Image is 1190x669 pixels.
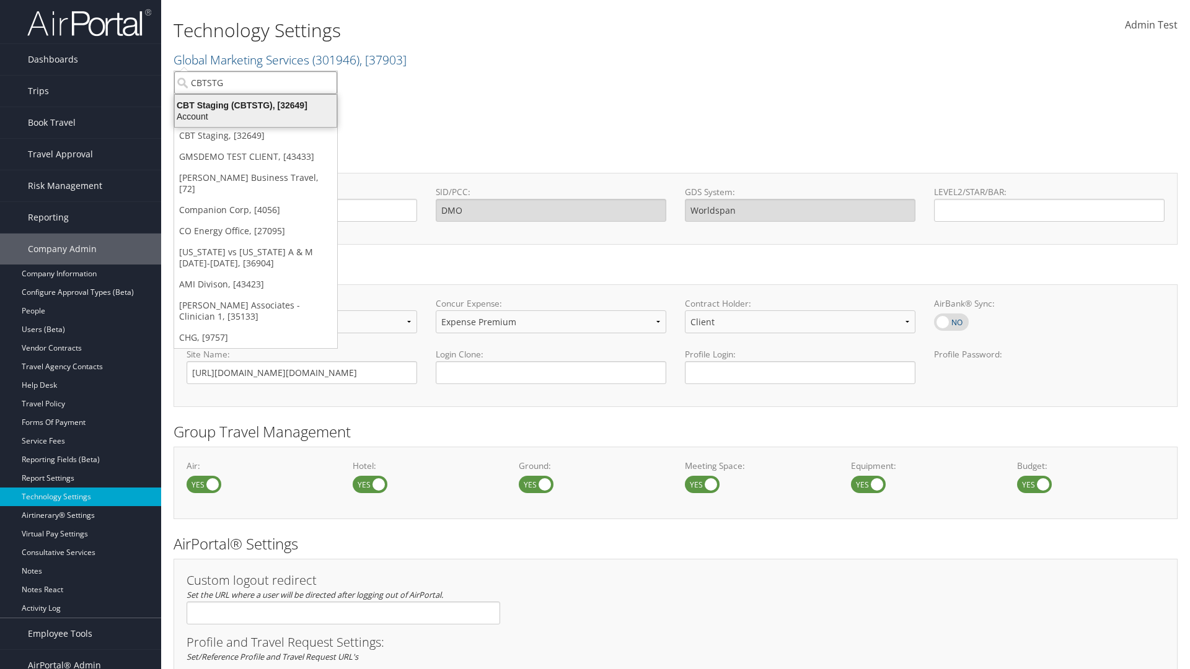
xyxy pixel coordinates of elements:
a: CBT Staging, [32649] [174,125,337,146]
span: , [ 37903 ] [359,51,407,68]
label: Air: [187,460,334,472]
label: Profile Login: [685,348,915,383]
h2: Group Travel Management [174,421,1178,442]
span: Dashboards [28,44,78,75]
label: Contract Holder: [685,297,915,310]
span: Employee Tools [28,618,92,649]
label: Budget: [1017,460,1165,472]
img: airportal-logo.png [27,8,151,37]
h2: AirPortal® Settings [174,533,1178,554]
h1: Technology Settings [174,17,843,43]
span: Admin Test [1125,18,1178,32]
label: Site Name: [187,348,417,361]
label: Login Clone: [436,348,666,361]
label: Ground: [519,460,666,472]
span: Company Admin [28,234,97,265]
a: Global Marketing Services [174,51,407,68]
span: Trips [28,76,49,107]
h2: GDS [174,147,1168,168]
a: Admin Test [1125,6,1178,45]
input: Search Accounts [174,71,337,94]
label: LEVEL2/STAR/BAR: [934,186,1165,198]
input: Profile Login: [685,361,915,384]
em: Set/Reference Profile and Travel Request URL's [187,651,358,662]
label: SID/PCC: [436,186,666,198]
label: GDS System: [685,186,915,198]
label: Profile Password: [934,348,1165,383]
span: Travel Approval [28,139,93,170]
h3: Custom logout redirect [187,574,500,587]
label: Concur Expense: [436,297,666,310]
a: AMI Divison, [43423] [174,274,337,295]
span: Risk Management [28,170,102,201]
a: Companion Corp, [4056] [174,199,337,221]
div: CBT Staging (CBTSTG), [32649] [167,100,344,111]
a: [US_STATE] vs [US_STATE] A & M [DATE]-[DATE], [36904] [174,242,337,274]
a: [PERSON_NAME] Business Travel, [72] [174,167,337,199]
h3: Profile and Travel Request Settings: [187,636,1165,649]
em: Set the URL where a user will be directed after logging out of AirPortal. [187,589,443,600]
a: CHG, [9757] [174,327,337,348]
label: AirBank® Sync [934,313,969,331]
span: Book Travel [28,107,76,138]
span: Reporting [28,202,69,233]
a: GMSDEMO TEST CLIENT, [43433] [174,146,337,167]
div: Account [167,111,344,122]
label: Meeting Space: [685,460,832,472]
label: Equipment: [851,460,998,472]
span: ( 301946 ) [312,51,359,68]
label: Hotel: [353,460,500,472]
a: [PERSON_NAME] Associates - Clinician 1, [35133] [174,295,337,327]
label: AirBank® Sync: [934,297,1165,310]
a: CO Energy Office, [27095] [174,221,337,242]
h2: Online Booking Tool [174,259,1178,280]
